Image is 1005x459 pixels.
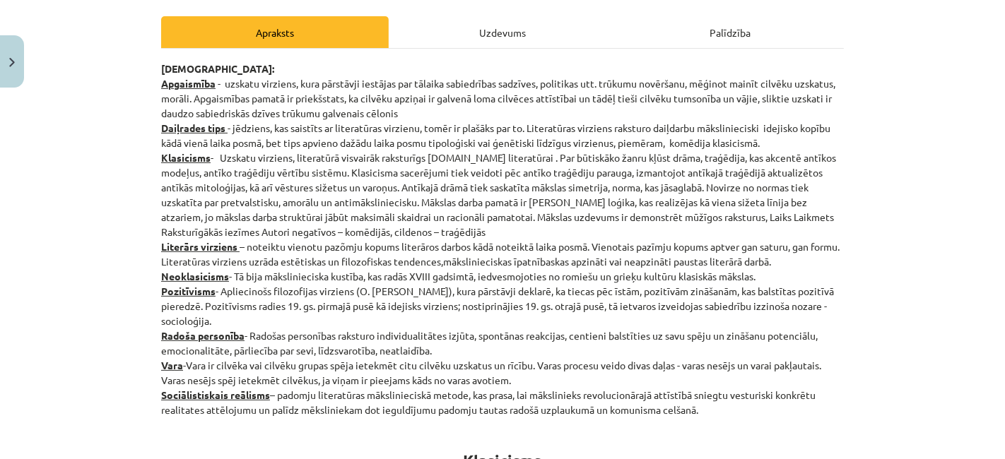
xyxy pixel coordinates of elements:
[161,61,844,417] p: - uzskatu virziens, kura pārstāvji iestājas par tālaika sabiedrības sadzīves, politikas utt. trūk...
[161,240,237,253] strong: Literārs virziens
[161,62,274,75] strong: [DEMOGRAPHIC_DATA]:
[161,388,270,401] strong: Sociālistiskais reālisms
[161,121,225,134] strong: Daiļrades tips
[616,16,844,48] div: Palīdzība
[161,16,389,48] div: Apraksts
[161,77,216,90] u: Apgaismība
[9,58,15,67] img: icon-close-lesson-0947bae3869378f0d4975bcd49f059093ad1ed9edebbc8119c70593378902aed.svg
[389,16,616,48] div: Uzdevums
[161,285,216,297] strong: Pozitīvisms
[161,151,211,164] strong: Klasicisms
[161,270,229,282] strong: Neoklasicisms
[161,359,183,371] strong: Vara
[161,329,245,342] strong: Radoša personība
